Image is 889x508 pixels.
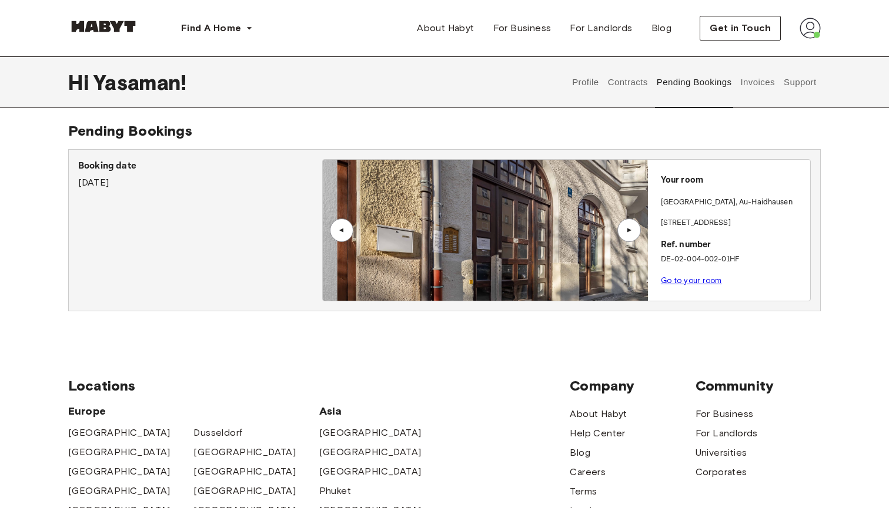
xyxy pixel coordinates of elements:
a: Universities [696,446,747,460]
a: Help Center [570,426,625,440]
span: Find A Home [181,21,241,35]
span: Europe [68,404,319,418]
img: Image of the room [337,160,662,301]
span: Blog [651,21,672,35]
a: [GEOGRAPHIC_DATA] [68,484,171,498]
a: [GEOGRAPHIC_DATA] [193,445,296,459]
div: ▲ [336,227,347,234]
a: Careers [570,465,606,479]
a: Corporates [696,465,747,479]
p: Your room [661,174,806,187]
div: ▲ [623,227,635,234]
button: Profile [571,56,601,108]
a: About Habyt [407,16,483,40]
span: Get in Touch [710,21,771,35]
a: Phuket [319,484,351,498]
button: Support [782,56,818,108]
p: DE-02-004-002-01HF [661,254,806,265]
span: Locations [68,377,570,395]
img: avatar [800,18,821,39]
img: Habyt [68,21,139,32]
a: Terms [570,485,597,499]
div: user profile tabs [568,56,821,108]
a: For Business [696,407,754,421]
a: [GEOGRAPHIC_DATA] [68,445,171,459]
a: [GEOGRAPHIC_DATA] [319,426,422,440]
a: Go to your room [661,276,722,285]
span: Pending Bookings [68,122,192,139]
p: Ref. number [661,238,806,252]
span: About Habyt [417,21,474,35]
a: [GEOGRAPHIC_DATA] [319,445,422,459]
button: Pending Bookings [655,56,733,108]
span: Hi [68,70,93,95]
a: For Business [484,16,561,40]
a: [GEOGRAPHIC_DATA] [193,484,296,498]
p: [GEOGRAPHIC_DATA] , Au-Haidhausen [661,197,793,208]
div: [DATE] [78,159,322,190]
p: Booking date [78,159,322,173]
a: For Landlords [696,426,758,440]
a: Blog [570,446,590,460]
a: For Landlords [560,16,641,40]
p: [STREET_ADDRESS] [661,217,806,229]
button: Find A Home [172,16,262,40]
a: Blog [642,16,681,40]
a: [GEOGRAPHIC_DATA] [68,465,171,479]
a: Dusseldorf [193,426,242,440]
span: Community [696,377,821,395]
a: About Habyt [570,407,627,421]
span: For Landlords [570,21,632,35]
button: Invoices [739,56,776,108]
a: [GEOGRAPHIC_DATA] [68,426,171,440]
span: Asia [319,404,444,418]
button: Contracts [606,56,649,108]
button: Get in Touch [700,16,781,41]
a: [GEOGRAPHIC_DATA] [319,465,422,479]
span: Company [570,377,695,395]
span: For Business [493,21,552,35]
a: [GEOGRAPHIC_DATA] [193,465,296,479]
span: Yasaman ! [93,70,186,95]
